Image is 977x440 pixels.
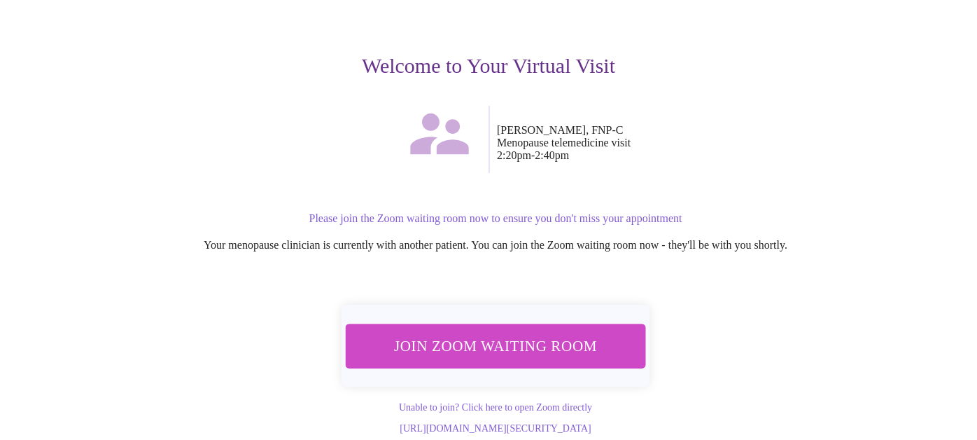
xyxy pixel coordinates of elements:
[71,239,920,252] p: Your menopause clinician is currently with another patient. You can join the Zoom waiting room no...
[344,324,647,369] button: Join Zoom Waiting Room
[400,423,591,434] a: [URL][DOMAIN_NAME][SECURITY_DATA]
[363,333,628,359] span: Join Zoom Waiting Room
[399,402,592,413] a: Unable to join? Click here to open Zoom directly
[497,124,920,162] p: [PERSON_NAME], FNP-C Menopause telemedicine visit 2:20pm - 2:40pm
[71,212,920,225] p: Please join the Zoom waiting room now to ensure you don't miss your appointment
[57,54,920,78] h3: Welcome to Your Virtual Visit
